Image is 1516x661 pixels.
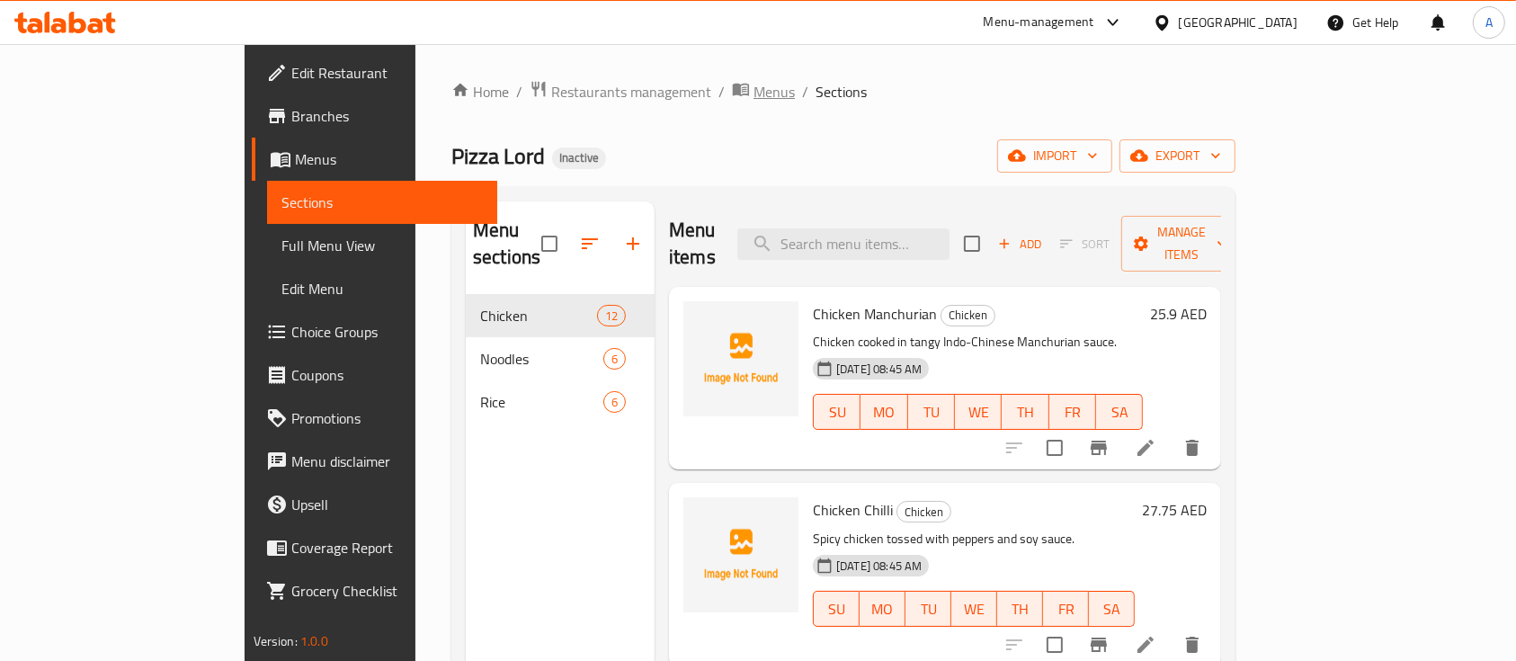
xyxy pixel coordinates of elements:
a: Restaurants management [530,80,711,103]
span: Chicken Chilli [813,496,893,523]
span: SA [1103,399,1136,425]
button: TU [908,394,955,430]
span: A [1485,13,1493,32]
span: 6 [604,394,625,411]
button: Branch-specific-item [1077,426,1120,469]
a: Full Menu View [267,224,498,267]
span: 12 [598,308,625,325]
span: Sections [816,81,867,103]
li: / [516,81,522,103]
a: Menu disclaimer [252,440,498,483]
span: 1.0.0 [300,630,328,653]
div: Noodles [480,348,603,370]
button: TH [1002,394,1048,430]
span: MO [868,399,900,425]
span: Restaurants management [551,81,711,103]
span: Upsell [291,494,484,515]
span: SU [821,399,853,425]
span: 6 [604,351,625,368]
span: Branches [291,105,484,127]
h6: 25.9 AED [1150,301,1207,326]
img: Chicken Chilli [683,497,798,612]
nav: breadcrumb [451,80,1235,103]
span: Select all sections [531,225,568,263]
span: Chicken Manchurian [813,300,937,327]
button: WE [955,394,1002,430]
span: Select section first [1048,230,1121,258]
li: / [802,81,808,103]
h2: Menu sections [473,217,541,271]
span: Edit Menu [281,278,484,299]
span: Sort sections [568,222,611,265]
a: Menus [252,138,498,181]
span: Version: [254,630,298,653]
span: Menus [295,148,484,170]
span: Grocery Checklist [291,580,484,602]
button: SA [1096,394,1143,430]
button: Manage items [1121,216,1242,272]
div: Chicken12 [466,294,655,337]
button: export [1119,139,1235,173]
span: TU [915,399,948,425]
div: items [603,348,626,370]
span: Chicken [897,502,950,523]
a: Grocery Checklist [252,569,498,612]
span: [DATE] 08:45 AM [829,558,929,575]
span: Inactive [552,150,606,165]
span: WE [962,399,994,425]
span: SU [821,596,852,622]
div: Chicken [896,501,951,523]
span: TU [913,596,944,622]
button: Add section [611,222,655,265]
span: Select section [953,225,991,263]
span: Full Menu View [281,235,484,256]
div: Menu-management [984,12,1094,33]
a: Sections [267,181,498,224]
span: SA [1096,596,1128,622]
a: Edit Restaurant [252,51,498,94]
div: Rice6 [466,380,655,424]
div: Chicken [941,305,995,326]
button: TH [997,591,1043,627]
div: items [603,391,626,413]
span: FR [1057,399,1089,425]
h6: 27.75 AED [1142,497,1207,523]
p: Spicy chicken tossed with peppers and soy sauce. [813,528,1135,550]
div: Noodles6 [466,337,655,380]
span: Pizza Lord [451,136,545,176]
button: Add [991,230,1048,258]
button: SU [813,591,860,627]
span: Chicken [941,305,994,326]
a: Branches [252,94,498,138]
span: Chicken [480,305,597,326]
span: TH [1009,399,1041,425]
img: Chicken Manchurian [683,301,798,416]
span: FR [1050,596,1082,622]
span: Add item [991,230,1048,258]
li: / [718,81,725,103]
span: Select to update [1036,429,1074,467]
span: Promotions [291,407,484,429]
nav: Menu sections [466,287,655,431]
a: Choice Groups [252,310,498,353]
span: Coverage Report [291,537,484,558]
button: FR [1043,591,1089,627]
div: items [597,305,626,326]
button: FR [1049,394,1096,430]
button: WE [951,591,997,627]
button: SU [813,394,861,430]
a: Upsell [252,483,498,526]
button: import [997,139,1112,173]
button: SA [1089,591,1135,627]
span: WE [959,596,990,622]
span: Choice Groups [291,321,484,343]
span: TH [1004,596,1036,622]
div: Inactive [552,147,606,169]
a: Edit menu item [1135,437,1156,459]
span: Rice [480,391,603,413]
a: Menus [732,80,795,103]
h2: Menu items [669,217,716,271]
span: Manage items [1136,221,1227,266]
